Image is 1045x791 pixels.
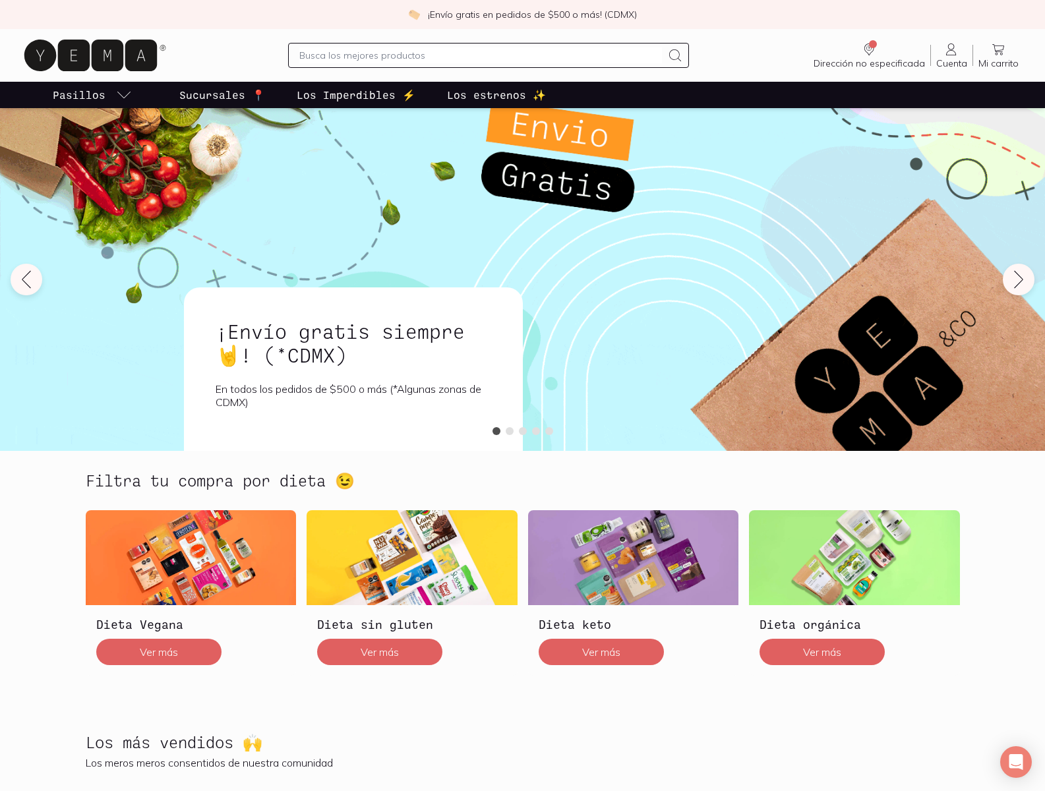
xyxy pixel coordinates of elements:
[760,616,949,633] h3: Dieta orgánica
[936,57,967,69] span: Cuenta
[808,42,930,69] a: Dirección no especificada
[447,87,546,103] p: Los estrenos ✨
[528,510,739,605] img: Dieta keto
[50,82,134,108] a: pasillo-todos-link
[978,57,1019,69] span: Mi carrito
[317,639,442,665] button: Ver más
[177,82,268,108] a: Sucursales 📍
[216,319,491,366] h1: ¡Envío gratis siempre🤘! (*CDMX)
[408,9,420,20] img: check
[294,82,418,108] a: Los Imperdibles ⚡️
[307,510,518,605] img: Dieta sin gluten
[760,639,885,665] button: Ver más
[539,639,664,665] button: Ver más
[299,47,662,63] input: Busca los mejores productos
[53,87,105,103] p: Pasillos
[814,57,925,69] span: Dirección no especificada
[749,510,960,675] a: Dieta orgánicaDieta orgánicaVer más
[444,82,549,108] a: Los estrenos ✨
[931,42,972,69] a: Cuenta
[86,510,297,675] a: Dieta VeganaDieta VeganaVer más
[297,87,415,103] p: Los Imperdibles ⚡️
[749,510,960,605] img: Dieta orgánica
[96,639,222,665] button: Ver más
[86,756,960,769] p: Los meros meros consentidos de nuestra comunidad
[86,472,355,489] h2: Filtra tu compra por dieta 😉
[307,510,518,675] a: Dieta sin glutenDieta sin glutenVer más
[86,734,262,751] h2: Los más vendidos 🙌
[216,382,491,409] p: En todos los pedidos de $500 o más (*Algunas zonas de CDMX)
[539,616,729,633] h3: Dieta keto
[179,87,265,103] p: Sucursales 📍
[1000,746,1032,778] div: Open Intercom Messenger
[973,42,1024,69] a: Mi carrito
[528,510,739,675] a: Dieta ketoDieta ketoVer más
[317,616,507,633] h3: Dieta sin gluten
[428,8,637,21] p: ¡Envío gratis en pedidos de $500 o más! (CDMX)
[86,510,297,605] img: Dieta Vegana
[96,616,286,633] h3: Dieta Vegana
